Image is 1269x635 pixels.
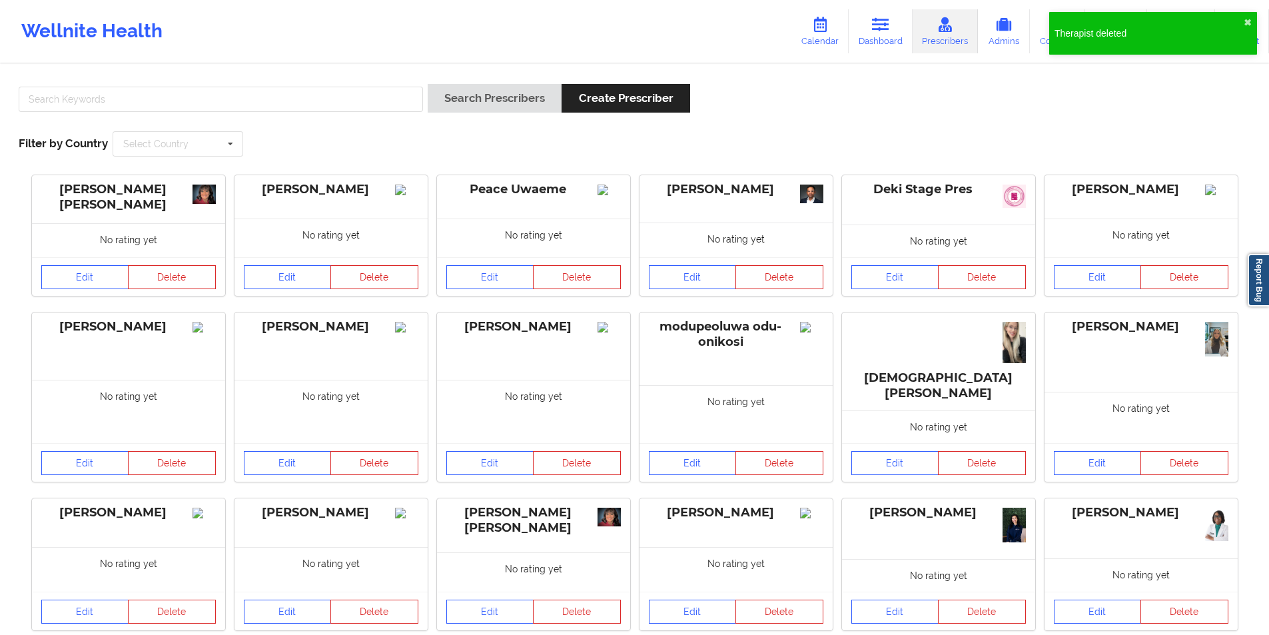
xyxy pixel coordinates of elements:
img: Image%2Fplaceholer-image.png [598,185,621,195]
button: Delete [1140,265,1228,289]
button: Delete [938,265,1026,289]
a: Edit [244,451,332,475]
img: 0c07b121-1ba3-44a2-b0e4-797886aa7ab8_DSC00870.jpg [1003,508,1026,542]
button: Delete [1140,451,1228,475]
img: b771a42b-fc9e-4ceb-9ddb-fef474ab97c3_Vanessa_professional.01.15.2020.jpg [598,508,621,527]
div: [PERSON_NAME] [649,505,823,520]
a: Edit [41,265,129,289]
button: Delete [330,265,418,289]
div: No rating yet [639,385,833,444]
img: 60c260a9-df35-4081-a512-6c535907ed8d_IMG_5227.JPG [1205,508,1228,541]
a: Edit [1054,600,1142,624]
button: Delete [128,600,216,624]
a: Edit [851,600,939,624]
div: Peace Uwaeme [446,182,621,197]
img: Image%2Fplaceholer-image.png [800,508,823,518]
div: No rating yet [842,225,1035,257]
button: Delete [1140,600,1228,624]
div: [PERSON_NAME] [PERSON_NAME] [41,182,216,213]
button: close [1244,17,1252,28]
button: Delete [735,600,823,624]
button: Delete [128,265,216,289]
div: No rating yet [842,410,1035,443]
img: Image%2Fplaceholer-image.png [193,508,216,518]
button: Delete [533,451,621,475]
div: [PERSON_NAME] [851,505,1026,520]
a: Edit [851,265,939,289]
div: modupeoluwa odu-onikosi [649,319,823,350]
div: No rating yet [437,219,630,258]
a: Edit [649,600,737,624]
a: Edit [1054,451,1142,475]
a: Calendar [791,9,849,53]
a: Edit [41,600,129,624]
img: Image%2Fplaceholer-image.png [395,185,418,195]
button: Delete [128,451,216,475]
div: [DEMOGRAPHIC_DATA][PERSON_NAME] [851,319,1026,401]
input: Search Keywords [19,87,423,112]
div: [PERSON_NAME] [446,319,621,334]
div: No rating yet [1045,558,1238,592]
a: Edit [244,265,332,289]
div: [PERSON_NAME] [244,505,418,520]
div: [PERSON_NAME] [649,182,823,197]
div: Select Country [123,139,189,149]
img: 0483450a-f106-49e5-a06f-46585b8bd3b5_slack_1.jpg [1003,185,1026,208]
button: Delete [938,451,1026,475]
a: Edit [446,451,534,475]
a: Edit [649,451,737,475]
div: [PERSON_NAME] [1054,182,1228,197]
div: No rating yet [1045,219,1238,258]
img: Image%2Fplaceholer-image.png [395,508,418,518]
div: [PERSON_NAME] [1054,505,1228,520]
div: [PERSON_NAME] [244,182,418,197]
a: Edit [244,600,332,624]
img: Image%2Fplaceholer-image.png [395,322,418,332]
img: ee46b579-6dda-4ebc-84ff-89c25734b56f_Ragavan_Mahadevan29816-Edit-WEB_VERSION_Chris_Gillett_Housto... [800,185,823,203]
div: Therapist deleted [1055,27,1244,40]
div: Deki Stage Pres [851,182,1026,197]
div: [PERSON_NAME] [PERSON_NAME] [446,505,621,536]
div: No rating yet [32,223,225,257]
a: Dashboard [849,9,913,53]
img: 7794b820-3688-45ec-81e0-f9b79cbbaf67_IMG_9524.png [1205,322,1228,357]
button: Search Prescribers [428,84,562,113]
div: [PERSON_NAME] [244,319,418,334]
a: Report Bug [1248,254,1269,307]
div: No rating yet [32,547,225,592]
img: Image%2Fplaceholer-image.png [193,322,216,332]
div: No rating yet [437,380,630,443]
a: Edit [1054,265,1142,289]
button: Create Prescriber [562,84,689,113]
button: Delete [735,265,823,289]
a: Admins [978,9,1030,53]
button: Delete [938,600,1026,624]
img: Image%2Fplaceholer-image.png [800,322,823,332]
div: No rating yet [234,219,428,258]
img: 0052e3ff-777b-4aca-b0e1-080d590c5aa1_IMG_7016.JPG [1003,322,1026,363]
button: Delete [533,600,621,624]
a: Coaches [1030,9,1085,53]
div: No rating yet [639,223,833,258]
a: Prescribers [913,9,979,53]
a: Edit [446,265,534,289]
div: No rating yet [234,380,428,443]
div: No rating yet [639,547,833,592]
div: No rating yet [842,559,1035,592]
div: [PERSON_NAME] [1054,319,1228,334]
div: [PERSON_NAME] [41,319,216,334]
img: Image%2Fplaceholer-image.png [598,322,621,332]
button: Delete [735,451,823,475]
a: Edit [649,265,737,289]
a: Edit [446,600,534,624]
div: No rating yet [32,380,225,443]
img: 9d2265e8-3c12-4bf6-9549-5440c4f6c708_vanessa-professional.01.15.2020.jpg [193,185,216,204]
img: Image%2Fplaceholer-image.png [1205,185,1228,195]
a: Edit [851,451,939,475]
div: No rating yet [1045,392,1238,443]
button: Delete [533,265,621,289]
button: Delete [330,600,418,624]
span: Filter by Country [19,137,108,150]
div: No rating yet [234,547,428,592]
a: Edit [41,451,129,475]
